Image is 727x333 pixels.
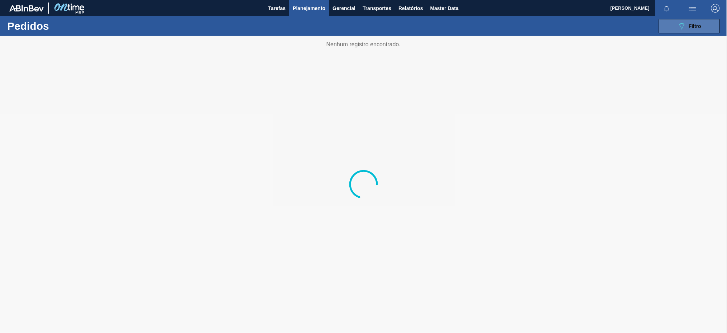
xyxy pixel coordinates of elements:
[9,5,44,11] img: TNhmsLtSVTkK8tSr43FrP2fwEKptu5GPRR3wAAAABJRU5ErkJggg==
[659,19,720,33] button: Filtro
[293,4,325,13] span: Planejamento
[430,4,459,13] span: Master Data
[268,4,286,13] span: Tarefas
[688,4,697,13] img: userActions
[363,4,391,13] span: Transportes
[7,22,115,30] h1: Pedidos
[711,4,720,13] img: Logout
[689,23,702,29] span: Filtro
[655,3,678,13] button: Notificações
[398,4,423,13] span: Relatórios
[333,4,356,13] span: Gerencial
